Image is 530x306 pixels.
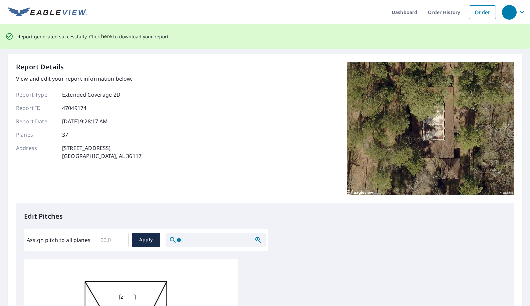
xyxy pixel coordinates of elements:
[469,5,496,19] a: Order
[62,117,108,125] p: [DATE] 9:28:17 AM
[16,62,64,72] p: Report Details
[62,131,68,139] p: 37
[16,144,56,160] p: Address
[17,32,170,41] p: Report generated successfully. Click to download your report.
[16,75,142,83] p: View and edit your report information below.
[62,91,120,99] p: Extended Coverage 2D
[16,91,56,99] p: Report Type
[347,62,514,195] img: Top image
[96,231,128,249] input: 00.0
[101,32,112,41] button: here
[8,7,87,17] img: EV Logo
[62,104,86,112] p: 47049174
[16,117,56,125] p: Report Date
[16,131,56,139] p: Planes
[24,211,506,221] p: Edit Pitches
[16,104,56,112] p: Report ID
[62,144,142,160] p: [STREET_ADDRESS] [GEOGRAPHIC_DATA], AL 36117
[132,233,160,247] button: Apply
[137,236,155,244] span: Apply
[27,236,90,244] label: Assign pitch to all planes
